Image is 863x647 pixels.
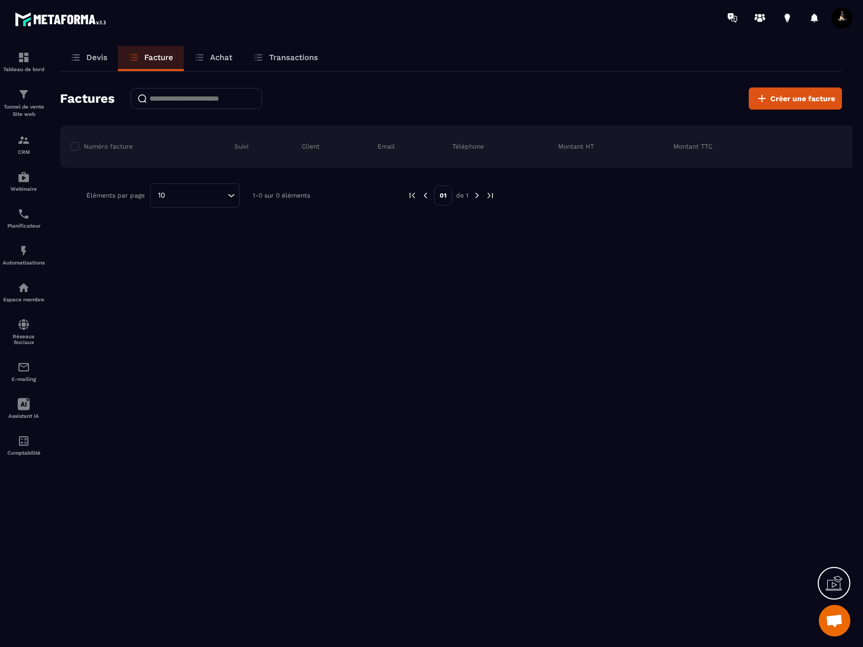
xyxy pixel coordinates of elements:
p: Comptabilité [3,450,45,456]
p: Client [302,142,320,151]
a: emailemailE-mailing [3,353,45,390]
img: social-network [17,318,30,331]
p: Espace membre [3,297,45,302]
p: Devis [86,53,107,62]
p: Webinaire [3,186,45,192]
a: automationsautomationsAutomatisations [3,237,45,273]
p: Éléments par page [86,192,145,199]
p: de 1 [456,191,469,200]
p: 1-0 sur 0 éléments [253,192,310,199]
p: Transactions [269,53,318,62]
button: Créer une facture [749,87,842,110]
img: scheduler [17,208,30,220]
div: Search for option [150,183,240,208]
p: Téléphone [452,142,484,151]
a: schedulerschedulerPlanificateur [3,200,45,237]
span: 10 [154,190,169,201]
a: formationformationTableau de bord [3,43,45,80]
p: Tableau de bord [3,66,45,72]
p: Automatisations [3,260,45,266]
a: Assistant IA [3,390,45,427]
img: accountant [17,435,30,447]
p: Achat [210,53,232,62]
img: email [17,361,30,374]
input: Search for option [169,190,225,201]
img: prev [421,191,430,200]
p: Numéro facture [84,142,133,151]
a: formationformationCRM [3,126,45,163]
img: formation [17,88,30,101]
a: Facture [118,46,184,71]
p: Facture [144,53,173,62]
a: automationsautomationsWebinaire [3,163,45,200]
img: automations [17,171,30,183]
p: Réseaux Sociaux [3,334,45,345]
p: 01 [434,185,452,205]
img: automations [17,244,30,257]
p: Assistant IA [3,413,45,419]
img: next [485,191,495,200]
img: formation [17,134,30,146]
a: social-networksocial-networkRéseaux Sociaux [3,310,45,353]
img: automations [17,281,30,294]
div: Ouvrir le chat [819,605,850,636]
p: Montant TTC [673,142,712,151]
a: automationsautomationsEspace membre [3,273,45,310]
a: formationformationTunnel de vente Site web [3,80,45,126]
p: Suivi [234,142,249,151]
img: prev [408,191,417,200]
img: formation [17,51,30,64]
p: E-mailing [3,376,45,382]
p: CRM [3,149,45,155]
img: logo [15,9,110,29]
p: Tunnel de vente Site web [3,103,45,118]
p: Planificateur [3,223,45,229]
a: accountantaccountantComptabilité [3,427,45,464]
h2: Factures [60,88,115,109]
span: Créer une facture [770,93,835,104]
p: Montant HT [558,142,594,151]
a: Devis [60,46,118,71]
p: Email [378,142,395,151]
img: next [472,191,482,200]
